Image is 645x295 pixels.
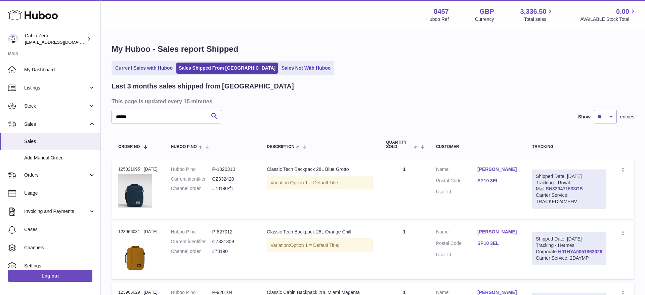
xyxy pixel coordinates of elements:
[267,238,373,252] div: Variation:
[267,166,373,173] div: Classic Tech Backpack 28L Blue Grotto
[112,44,634,54] h1: My Huboo - Sales report Shipped
[176,63,278,74] a: Sales Shipped From [GEOGRAPHIC_DATA]
[24,103,88,109] span: Stock
[520,7,547,16] span: 3,336.50
[379,222,429,279] td: 1
[578,114,591,120] label: Show
[536,236,602,242] div: Shipped Date: [DATE]
[524,16,554,23] span: Total sales
[436,178,477,186] dt: Postal Code
[479,7,494,16] strong: GBP
[25,33,85,45] div: Cabin Zero
[290,243,339,248] span: Option 1 = Default Title;
[436,145,519,149] div: Customer
[386,140,412,149] span: Quantity Sold
[24,172,88,178] span: Orders
[520,7,554,23] a: 3,336.50 Total sales
[212,166,253,173] dd: P-1020310
[279,63,333,74] a: Sales Not With Huboo
[171,185,212,192] dt: Channel order
[118,229,158,235] div: 123966031 | [DATE]
[580,16,637,23] span: AVAILABLE Stock Total
[436,252,477,258] dt: User Id
[24,155,95,161] span: Add Manual Order
[477,240,519,247] a: SP10 3EL
[171,229,212,235] dt: Huboo P no
[171,238,212,245] dt: Current identifier
[532,145,606,149] div: Tracking
[24,138,95,145] span: Sales
[546,186,583,191] a: SN829471538GB
[267,176,373,190] div: Variation:
[24,263,95,269] span: Settings
[171,176,212,182] dt: Current identifier
[580,7,637,23] a: 0.00 AVAILABLE Stock Total
[24,245,95,251] span: Channels
[616,7,629,16] span: 0.00
[24,85,88,91] span: Listings
[212,238,253,245] dd: CZ331309
[536,173,602,180] div: Shipped Date: [DATE]
[118,145,140,149] span: Order No
[379,159,429,219] td: 1
[267,229,373,235] div: Classic Tech Backpack 28L Orange Chill
[171,145,197,149] span: Huboo P no
[426,16,449,23] div: Huboo Ref
[434,7,449,16] strong: 8457
[24,226,95,233] span: Cases
[171,166,212,173] dt: Huboo P no
[171,248,212,255] dt: Channel order
[436,166,477,174] dt: Name
[620,114,634,120] span: entries
[267,145,294,149] span: Description
[536,255,602,261] div: Carrier Service: 2DAYMP
[532,170,606,209] div: Tracking - Royal Mail:
[290,180,339,185] span: Option 1 = Default Title;
[8,270,92,282] a: Log out
[113,63,175,74] a: Current Sales with Huboo
[118,237,152,271] img: CZ331309-CLASSIC-TECH28L-ORANGECHILL-5.jpg
[536,192,602,205] div: Carrier Service: TRACKED24MPHV
[477,166,519,173] a: [PERSON_NAME]
[25,39,99,45] span: [EMAIL_ADDRESS][DOMAIN_NAME]
[24,67,95,73] span: My Dashboard
[436,240,477,248] dt: Postal Code
[118,166,158,172] div: 125321995 | [DATE]
[212,229,253,235] dd: P-827012
[112,82,294,91] h2: Last 3 months sales shipped from [GEOGRAPHIC_DATA]
[118,174,152,208] img: CLASSIC-TECH-2024-BLUE-GROTTO-FRONT.jpg
[436,229,477,237] dt: Name
[436,189,477,195] dt: User Id
[24,121,88,127] span: Sales
[212,176,253,182] dd: CZ332420
[475,16,494,23] div: Currency
[24,190,95,196] span: Usage
[477,178,519,184] a: SP10 3EL
[477,229,519,235] a: [PERSON_NAME]
[558,249,602,254] a: H01HYA0051863026
[112,98,633,105] h3: This page is updated every 15 minutes
[212,185,253,192] dd: #78190-f1
[24,208,88,215] span: Invoicing and Payments
[8,34,18,44] img: huboo@cabinzero.com
[532,232,606,265] div: Tracking - Hermes Corporate:
[212,248,253,255] dd: #78190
